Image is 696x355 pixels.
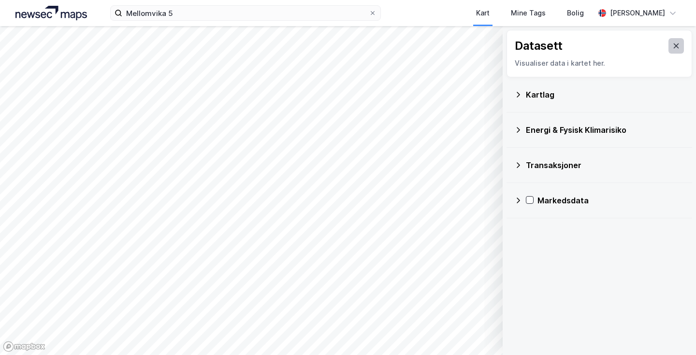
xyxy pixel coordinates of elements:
[511,7,546,19] div: Mine Tags
[648,309,696,355] iframe: Chat Widget
[537,195,684,206] div: Markedsdata
[610,7,665,19] div: [PERSON_NAME]
[15,6,87,20] img: logo.a4113a55bc3d86da70a041830d287a7e.svg
[515,38,563,54] div: Datasett
[526,124,684,136] div: Energi & Fysisk Klimarisiko
[648,309,696,355] div: Kontrollprogram for chat
[515,57,684,69] div: Visualiser data i kartet her.
[3,341,45,352] a: Mapbox homepage
[476,7,490,19] div: Kart
[122,6,369,20] input: Søk på adresse, matrikkel, gårdeiere, leietakere eller personer
[526,89,684,100] div: Kartlag
[567,7,584,19] div: Bolig
[526,159,684,171] div: Transaksjoner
